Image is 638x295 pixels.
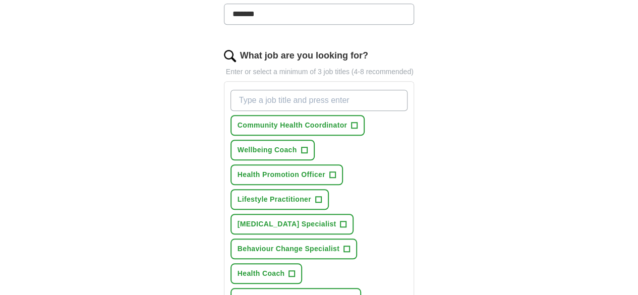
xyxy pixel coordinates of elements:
[224,67,415,77] p: Enter or select a minimum of 3 job titles (4-8 recommended)
[224,50,236,62] img: search.png
[230,239,357,259] button: Behaviour Change Specialist
[238,145,297,155] span: Wellbeing Coach
[230,214,354,234] button: [MEDICAL_DATA] Specialist
[230,263,303,284] button: Health Coach
[230,90,408,111] input: Type a job title and press enter
[238,120,347,131] span: Community Health Coordinator
[230,189,329,210] button: Lifestyle Practitioner
[238,194,311,205] span: Lifestyle Practitioner
[230,115,365,136] button: Community Health Coordinator
[230,164,343,185] button: Health Promotion Officer
[238,268,285,279] span: Health Coach
[238,169,325,180] span: Health Promotion Officer
[238,244,339,254] span: Behaviour Change Specialist
[238,219,336,229] span: [MEDICAL_DATA] Specialist
[240,49,368,63] label: What job are you looking for?
[230,140,315,160] button: Wellbeing Coach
